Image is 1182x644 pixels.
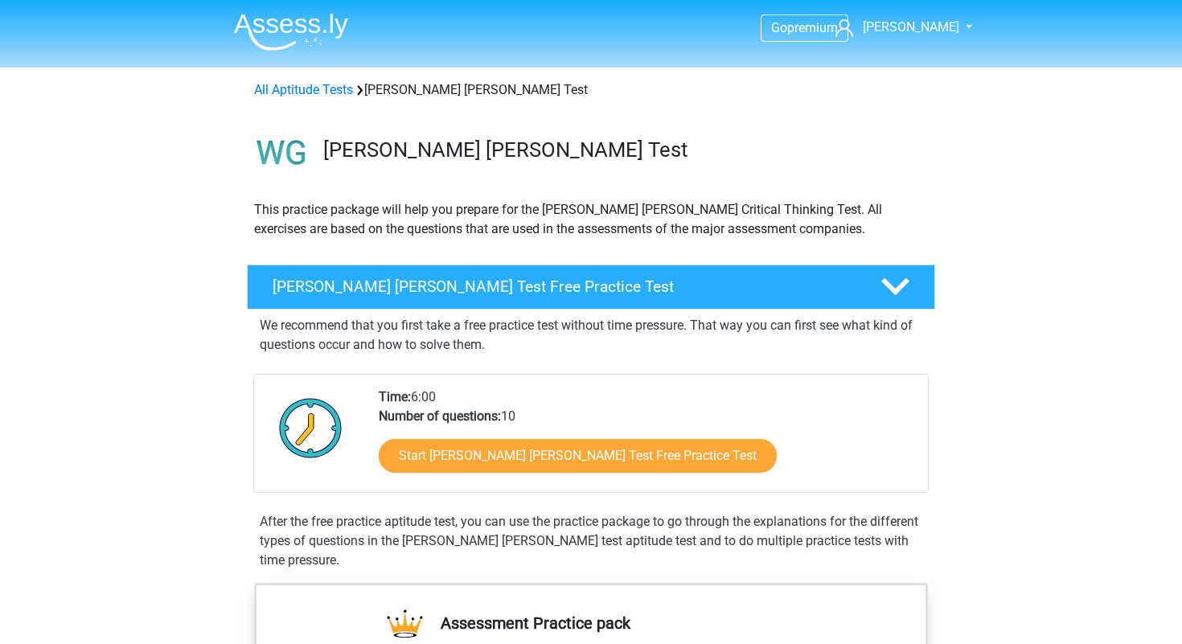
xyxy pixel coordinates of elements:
[323,137,922,162] h3: [PERSON_NAME] [PERSON_NAME] Test
[248,80,934,100] div: [PERSON_NAME] [PERSON_NAME] Test
[379,408,501,424] b: Number of questions:
[240,265,942,310] a: [PERSON_NAME] [PERSON_NAME] Test Free Practice Test
[379,439,777,473] a: Start [PERSON_NAME] [PERSON_NAME] Test Free Practice Test
[771,20,787,35] span: Go
[253,512,929,570] div: After the free practice aptitude test, you can use the practice package to go through the explana...
[234,13,348,51] img: Assessly
[254,82,353,97] a: All Aptitude Tests
[379,389,411,404] b: Time:
[254,200,928,239] p: This practice package will help you prepare for the [PERSON_NAME] [PERSON_NAME] Critical Thinking...
[367,388,927,492] div: 6:00 10
[273,277,855,296] h4: [PERSON_NAME] [PERSON_NAME] Test Free Practice Test
[787,20,838,35] span: premium
[248,119,316,187] img: watson glaser test
[270,388,351,468] img: Clock
[761,17,848,39] a: Gopremium
[863,19,959,35] span: [PERSON_NAME]
[829,18,961,37] a: [PERSON_NAME]
[260,316,922,355] p: We recommend that you first take a free practice test without time pressure. That way you can fir...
